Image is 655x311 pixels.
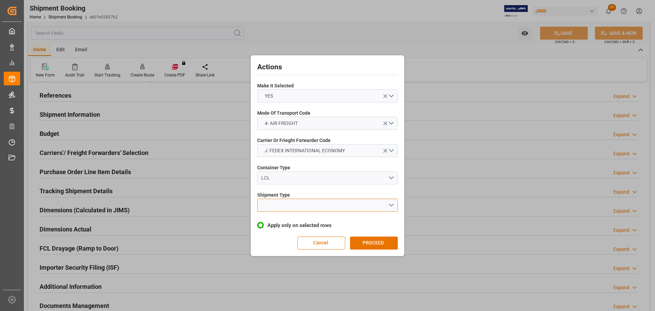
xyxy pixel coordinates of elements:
[350,237,398,250] button: PROCEED
[257,192,290,199] span: Shipment Type
[257,117,398,130] button: open menu
[261,120,301,127] span: 4- AIR FREIGHT
[261,174,388,182] div: LCL
[257,110,310,117] span: Mode Of Transport Code
[257,89,398,102] button: open menu
[261,147,348,154] span: J: FEDEX INTERNATIONAL ECONOMY
[257,171,398,184] button: open menu
[297,237,345,250] button: Cancel
[257,199,398,212] button: open menu
[257,82,294,89] span: Make It Selected
[257,62,398,73] h2: Actions
[261,93,276,100] span: YES
[257,144,398,157] button: open menu
[257,164,290,171] span: Container Type
[257,137,331,144] span: Carrier Or Frieght Forwarder Code
[257,221,398,229] label: Apply only on selected rows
